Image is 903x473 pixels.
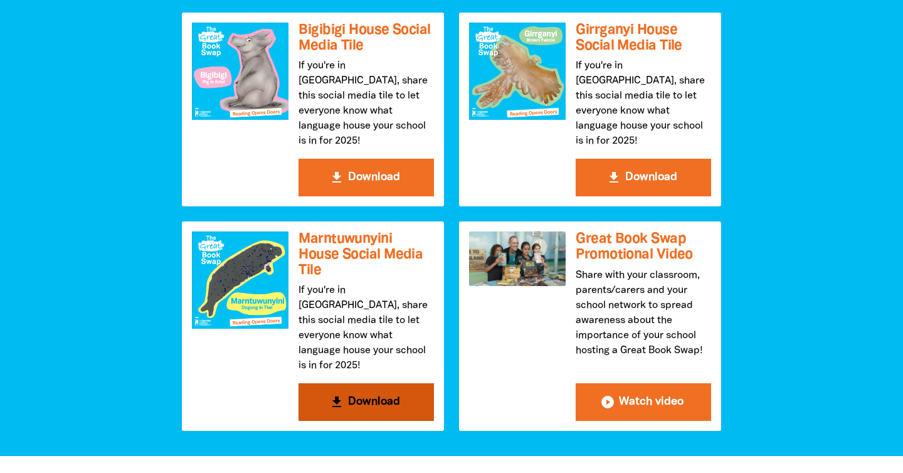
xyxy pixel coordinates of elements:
[576,383,711,421] button: play_circle_filled Watch video
[606,170,621,185] i: get_app
[329,170,344,185] i: get_app
[298,23,434,53] h3: Bigibigi House Social Media Tile
[329,395,344,410] i: get_app
[576,231,711,262] h3: Great Book Swap Promotional Video
[576,23,711,53] h3: Girrganyi House Social Media Tile
[600,395,615,410] i: play_circle_filled
[298,383,434,421] button: get_app Download
[576,159,711,196] button: get_app Download
[298,159,434,196] button: get_app Download
[298,231,434,278] h3: Marntuwunyini House Social Media Tile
